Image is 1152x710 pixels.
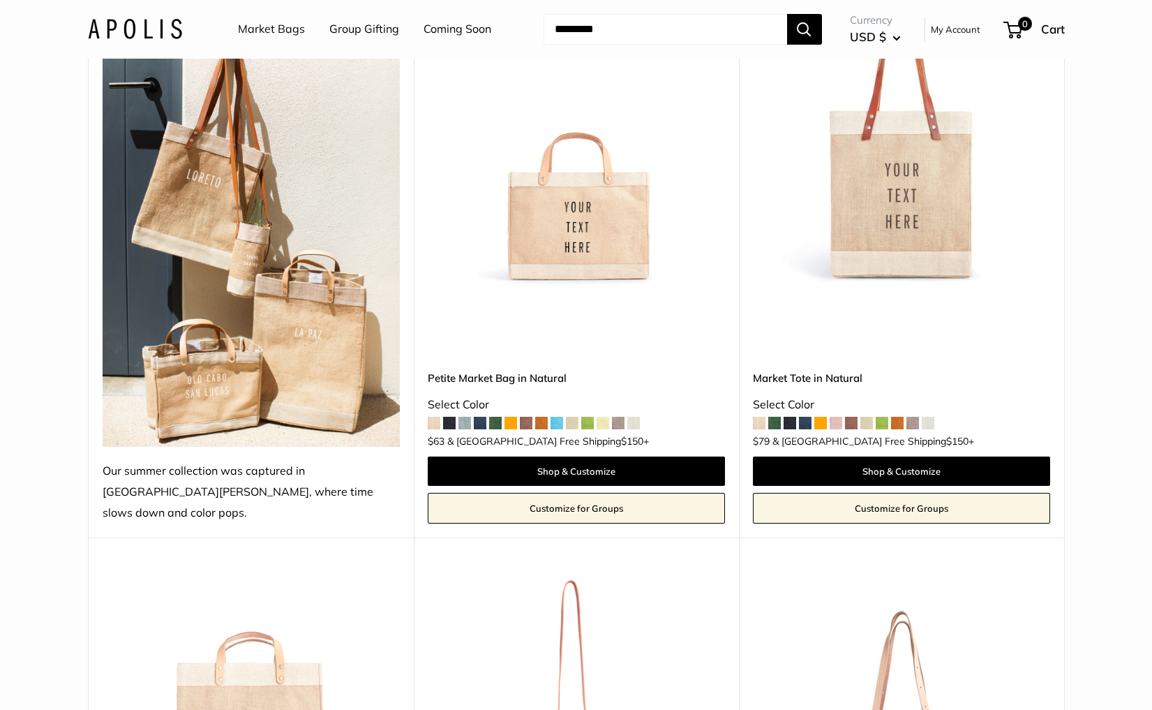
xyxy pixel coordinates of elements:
[544,14,787,45] input: Search...
[88,19,182,39] img: Apolis
[931,21,980,38] a: My Account
[1017,17,1031,31] span: 0
[753,435,770,448] span: $79
[787,14,822,45] button: Search
[428,394,725,415] div: Select Color
[753,370,1050,386] a: Market Tote in Natural
[850,10,901,30] span: Currency
[11,657,149,699] iframe: Sign Up via Text for Offers
[1005,18,1065,40] a: 0 Cart
[946,435,968,448] span: $150
[850,26,901,48] button: USD $
[428,370,725,386] a: Petite Market Bag in Natural
[428,457,725,486] a: Shop & Customize
[428,435,444,448] span: $63
[753,457,1050,486] a: Shop & Customize
[621,435,643,448] span: $150
[447,436,649,446] span: & [GEOGRAPHIC_DATA] Free Shipping +
[753,394,1050,415] div: Select Color
[428,493,725,524] a: Customize for Groups
[753,493,1050,524] a: Customize for Groups
[329,19,399,40] a: Group Gifting
[1041,22,1065,36] span: Cart
[103,461,400,524] div: Our summer collection was captured in [GEOGRAPHIC_DATA][PERSON_NAME], where time slows down and c...
[772,436,974,446] span: & [GEOGRAPHIC_DATA] Free Shipping +
[424,19,491,40] a: Coming Soon
[238,19,305,40] a: Market Bags
[850,29,886,44] span: USD $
